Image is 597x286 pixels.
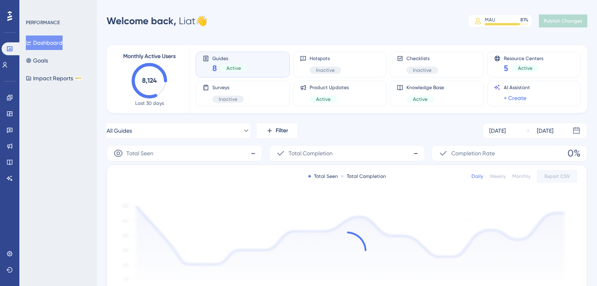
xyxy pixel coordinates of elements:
span: Active [518,65,532,71]
div: Total Completion [341,173,386,180]
span: Total Completion [289,148,333,158]
span: Welcome back, [107,15,176,27]
div: [DATE] [537,126,553,136]
span: Inactive [413,67,432,73]
button: Dashboard [26,35,63,50]
span: Hotspots [310,55,341,62]
text: 8,124 [142,77,157,84]
div: [DATE] [489,126,506,136]
div: Daily [471,173,483,180]
button: Filter [257,123,297,139]
div: PERFORMANCE [26,19,60,26]
span: Completion Rate [451,148,495,158]
button: Export CSV [537,170,577,183]
span: Filter [276,126,288,136]
span: Total Seen [126,148,153,158]
span: Resource Centers [504,55,543,61]
span: Monthly Active Users [123,52,176,61]
a: + Create [504,93,526,103]
div: Weekly [490,173,506,180]
span: Checklists [406,55,438,62]
span: Active [316,96,331,102]
span: 8 [212,63,217,74]
span: Guides [212,55,247,61]
span: Export CSV [545,173,570,180]
span: Knowledge Base [406,84,444,91]
span: 5 [504,63,508,74]
span: Last 30 days [135,100,164,106]
span: Product Updates [310,84,349,91]
span: All Guides [107,126,132,136]
button: All Guides [107,123,250,139]
button: Goals [26,53,48,68]
button: Publish Changes [539,15,587,27]
div: Monthly [512,173,530,180]
span: Inactive [316,67,335,73]
span: - [251,147,256,160]
span: Active [413,96,427,102]
div: 81 % [520,17,528,23]
span: 0% [568,147,580,160]
button: Impact ReportsBETA [26,71,82,86]
span: Active [226,65,241,71]
span: Inactive [219,96,237,102]
span: Surveys [212,84,244,91]
div: Liat 👋 [107,15,207,27]
span: AI Assistant [504,84,530,91]
span: - [413,147,418,160]
div: MAU [485,17,495,23]
div: BETA [75,76,82,80]
span: Publish Changes [544,18,582,24]
div: Total Seen [308,173,338,180]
